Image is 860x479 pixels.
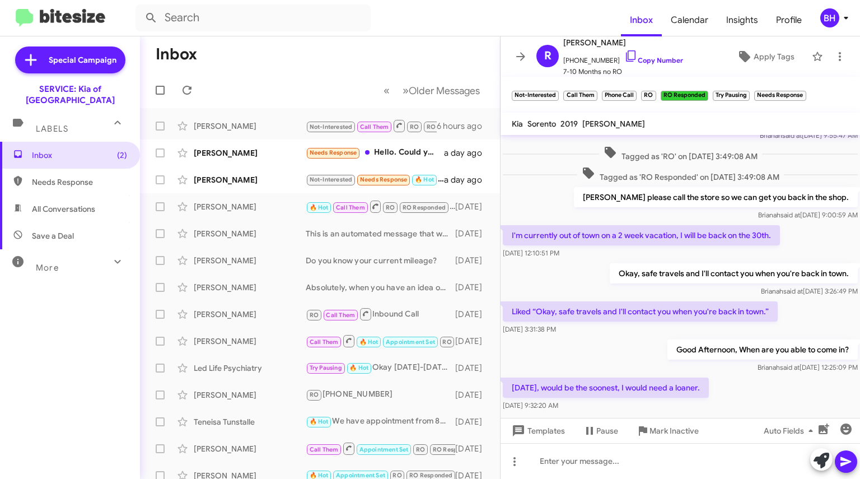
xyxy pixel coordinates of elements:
small: Not-Interested [512,91,559,101]
span: said at [780,211,800,219]
p: [PERSON_NAME] please call the store so we can get you back in the shop. [574,187,858,207]
span: All Conversations [32,203,95,215]
span: RO [392,472,401,479]
span: Save a Deal [32,230,74,241]
div: [DATE] [455,228,491,239]
div: [PERSON_NAME] [194,389,306,401]
span: Pause [596,421,618,441]
button: Auto Fields [755,421,826,441]
span: said at [780,363,800,371]
span: [DATE] 3:31:38 PM [503,325,556,333]
button: Mark Inactive [627,421,708,441]
button: Apply Tags [724,46,806,67]
div: [PERSON_NAME] [194,120,306,132]
span: Tagged as 'RO' on [DATE] 3:49:08 AM [599,146,762,162]
a: Copy Number [624,56,683,64]
span: Call Them [310,338,339,346]
span: RO [386,204,395,211]
span: [PERSON_NAME] [582,119,645,129]
span: RO [410,123,419,131]
span: said at [783,287,803,295]
div: Or [DATE] [306,173,444,186]
span: Apply Tags [754,46,794,67]
span: » [403,83,409,97]
div: 6 hours ago [437,120,491,132]
span: RO [442,338,451,346]
span: Tagged as 'RO Responded' on [DATE] 3:49:08 AM [577,166,784,183]
span: Appointment Set [386,338,435,346]
span: Insights [717,4,767,36]
a: Inbox [621,4,662,36]
span: Older Messages [409,85,480,97]
div: [PERSON_NAME] [194,336,306,347]
span: Not-Interested [310,123,353,131]
span: Labels [36,124,68,134]
span: Call Them [310,446,339,453]
button: Templates [501,421,574,441]
a: Profile [767,4,811,36]
span: « [384,83,390,97]
span: Brianah [DATE] 3:26:49 PM [761,287,858,295]
span: 🔥 Hot [310,204,329,211]
a: Calendar [662,4,717,36]
span: Call Them [336,204,365,211]
span: said at [782,131,802,139]
div: [PHONE_NUMBER] [306,388,455,401]
span: [DATE] 9:32:20 AM [503,401,558,410]
span: [PERSON_NAME] [563,36,683,49]
div: Hello. Could you describe what service I am due for? [306,146,444,159]
nav: Page navigation example [377,79,487,102]
a: Special Campaign [15,46,125,73]
div: Led Life Psychiatry [194,362,306,374]
div: [PERSON_NAME] [194,282,306,293]
div: Inbound Call [306,199,455,213]
span: Appointment Set [336,472,385,479]
div: Inbound Call [306,441,455,455]
span: Auto Fields [764,421,817,441]
div: Do you know your current mileage? [306,255,455,266]
div: [DATE] [455,309,491,320]
span: Inbox [32,150,127,161]
div: [DATE], would be the soonest, I would need a loaner. [306,119,437,133]
span: Needs Response [310,149,357,156]
small: Try Pausing [713,91,750,101]
span: Templates [510,421,565,441]
small: RO Responded [661,91,708,101]
div: [DATE] [455,362,491,374]
span: 🔥 Hot [415,176,434,183]
p: I'm currently out of town on a 2 week vacation, I will be back on the 30th. [503,225,780,245]
input: Search [135,4,371,31]
small: RO [641,91,656,101]
button: Next [396,79,487,102]
div: Teneisa Tunstalle [194,416,306,427]
span: Sorento [527,119,556,129]
span: Needs Response [360,176,408,183]
div: [PERSON_NAME] [194,147,306,159]
div: [DATE] [455,416,491,427]
p: Okay, safe travels and I'll contact you when you're back in town. [610,263,858,283]
span: 7-10 Months no RO [563,66,683,77]
div: [DATE] [455,443,491,454]
h1: Inbox [156,45,197,63]
p: Good Afternoon, When are you able to come in? [667,340,858,360]
span: 🔥 Hot [359,338,378,346]
span: [DATE] 12:10:51 PM [503,249,559,257]
span: Brianah [DATE] 9:55:47 AM [760,131,858,139]
div: a day ago [444,174,491,185]
span: [PHONE_NUMBER] [563,49,683,66]
div: [PERSON_NAME] [194,228,306,239]
div: [DATE] [455,336,491,347]
p: Liked “Okay, safe travels and I'll contact you when you're back in town.” [503,301,778,322]
span: RO Responded [403,204,446,211]
div: [DATE] [455,255,491,266]
div: [PERSON_NAME] [194,309,306,320]
span: Mark Inactive [649,421,699,441]
small: Needs Response [754,91,806,101]
button: BH [811,8,848,27]
span: RO [416,446,425,453]
small: Phone Call [602,91,637,101]
span: Appointment Set [359,446,409,453]
button: Pause [574,421,627,441]
span: RO Responded [409,472,452,479]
